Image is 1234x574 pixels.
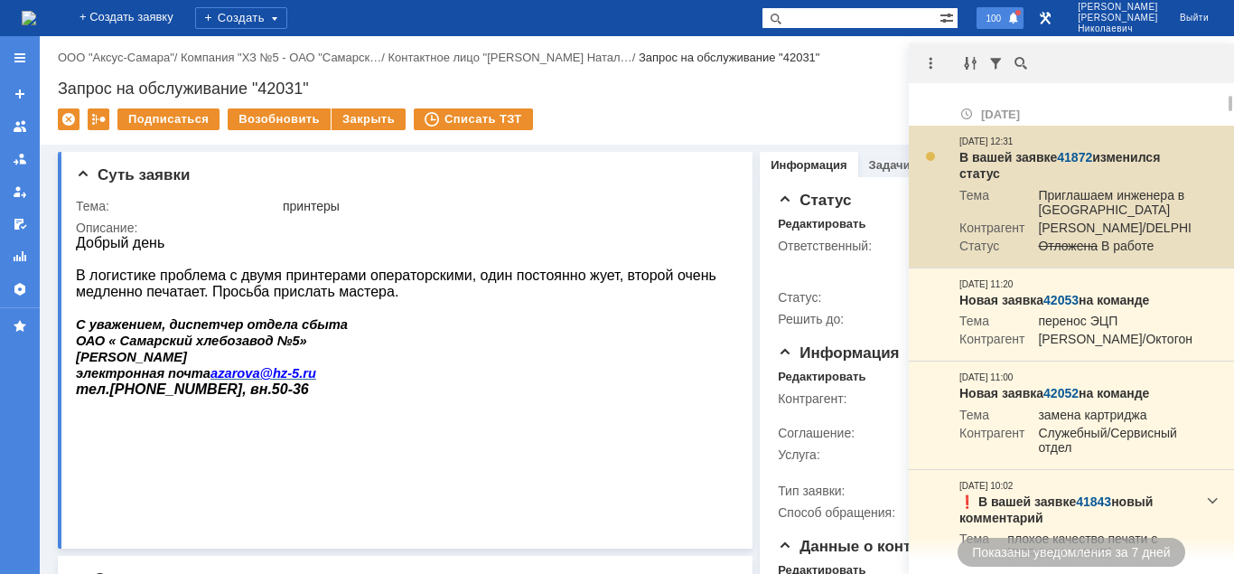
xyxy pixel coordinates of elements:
strong: Новая заявка на команде [959,386,1149,400]
a: Заявки на командах [5,112,34,141]
div: / [388,51,638,64]
a: Мои заявки [5,177,34,206]
a: Информация [771,158,846,172]
a: Задачи [869,158,911,172]
div: Создать [195,7,287,29]
a: Компания "ХЗ №5 - ОАО "Самарск… [181,51,381,64]
td: Контрагент [959,332,1024,350]
div: [DATE] 10:02 [959,479,1013,494]
div: Показаны уведомления за 7 дней [958,538,1184,567]
a: Мои согласования [5,210,34,239]
div: / [58,51,181,64]
div: Развернуть [1201,490,1223,512]
span: В работе [1101,239,1154,253]
div: Описание: [76,221,732,235]
td: Контрагент [959,426,1024,458]
span: azarova [135,131,184,146]
div: Контрагент: [778,391,981,406]
td: [PERSON_NAME]/Октогон [1024,332,1192,350]
div: Ответственный: [778,239,981,253]
a: Заявки в моей ответственности [5,145,34,174]
div: Тип заявки: [778,484,981,498]
a: Отчеты [5,242,34,271]
strong: Новая заявка на команде [959,293,1149,307]
td: Тема [959,408,1024,426]
span: Отложена [1038,239,1098,253]
div: Отметить как прочитанное [923,149,938,164]
div: Статус: [778,290,981,305]
span: Статус [778,192,851,209]
div: Запрос на обслуживание "42031" [58,80,1216,98]
span: -5. [211,131,227,146]
a: 41872 [1057,150,1092,165]
div: Соглашение: [778,426,981,440]
div: Редактировать [778,217,865,231]
a: ООО "Аксус-Самара" [58,51,174,64]
strong: В вашей заявке изменился статус [959,150,1160,181]
td: Приглашаем инженера в [GEOGRAPHIC_DATA] [1024,188,1194,221]
strong: ❗️ В вашей заявке новый комментарий [959,494,1153,525]
a: Создать заявку [5,80,34,108]
a: Настройки [5,275,34,304]
a: Контактное лицо "[PERSON_NAME] Натал… [388,51,631,64]
div: Способ обращения: [778,505,981,520]
div: [DATE] 11:20 [959,278,1013,292]
a: 42053 [1043,293,1079,307]
div: Услуга: [778,447,981,462]
a: 42052 [1043,386,1079,400]
td: Контрагент [959,221,1024,239]
div: Поиск по тексту [1010,52,1032,74]
a: azarova@hz-5.ru [135,131,240,146]
td: Статус [959,239,1024,257]
img: logo [22,11,36,25]
div: Редактировать [778,370,865,384]
td: Тема [959,188,1024,221]
td: Служебный/Сервисный отдел [1024,426,1194,458]
a: 41843 [1076,494,1111,509]
div: Запрос на обслуживание "42031" [639,51,820,64]
a: Перейти на домашнюю страницу [22,11,36,25]
span: Данные о контрагенте [778,538,969,555]
div: [DATE] [959,105,1194,122]
div: Фильтрация [985,52,1006,74]
div: Группировка уведомлений [959,52,981,74]
a: Перейти в интерфейс администратора [1034,7,1056,29]
td: перенос ЭЦП [1024,314,1192,332]
div: Решить до: [778,312,981,326]
span: Суть заявки [76,166,190,183]
td: [PERSON_NAME]/DELPHI [1024,221,1194,239]
span: 100 [980,12,1006,24]
div: / [181,51,388,64]
div: принтеры [283,199,728,213]
span: [PERSON_NAME] [1078,2,1158,13]
td: Тема [959,314,1024,332]
span: Расширенный поиск [940,8,958,25]
span: @ [184,131,197,146]
div: Действия с уведомлениями [920,52,941,74]
div: [DATE] 11:00 [959,371,1013,385]
td: замена картриджа [1024,408,1194,426]
span: hz [197,131,211,146]
span: Николаевич [1078,24,1158,34]
div: Работа с массовостью [88,108,109,130]
td: Тема [959,532,994,564]
div: [DATE] 12:31 [959,135,1013,149]
div: Удалить [58,108,79,130]
td: плохое качество печати с [PERSON_NAME] [994,532,1194,564]
span: [PERSON_NAME] [1078,13,1158,24]
span: Информация [778,344,899,362]
span: ru [227,131,240,146]
div: Тема: [76,199,279,213]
